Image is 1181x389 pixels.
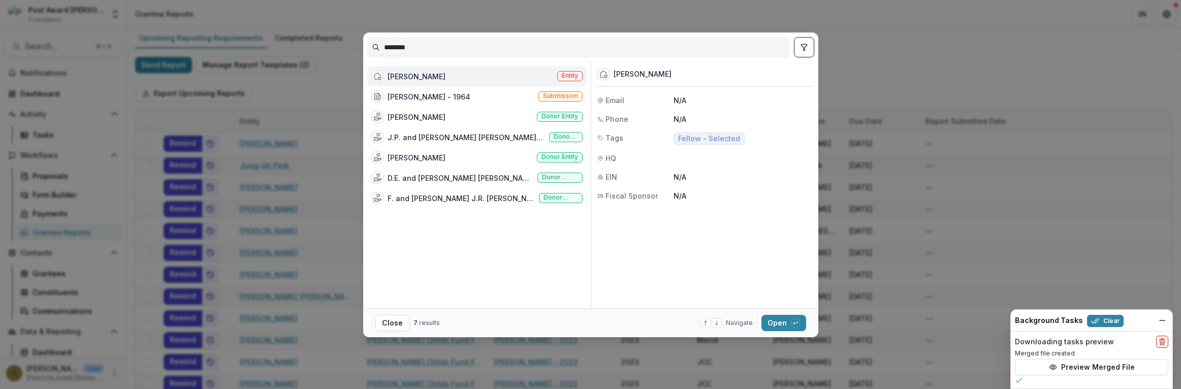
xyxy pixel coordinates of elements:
span: Entity [562,72,578,79]
button: toggle filters [794,37,814,57]
button: Close [375,315,409,331]
span: Tags [605,133,623,143]
span: Donor entity [542,174,578,181]
span: HQ [605,153,616,164]
span: Email [605,95,624,106]
span: Phone [605,114,628,124]
span: Donor entity [554,133,578,140]
p: N/A [674,114,812,124]
h2: Downloading tasks preview [1015,338,1114,346]
div: [PERSON_NAME] [388,71,445,82]
span: results [419,319,440,327]
h2: Background Tasks [1015,316,1083,325]
div: [PERSON_NAME] [388,112,445,122]
p: N/A [674,190,812,201]
p: Merged file created [1015,349,1168,358]
div: F. and [PERSON_NAME] J.R. [PERSON_NAME] [388,193,535,204]
span: Submission [543,92,578,100]
span: Navigate [726,318,753,328]
div: [PERSON_NAME] [388,152,445,163]
span: EIN [605,172,617,182]
span: Fellow - Selected [678,135,740,143]
span: Fiscal Sponsor [605,190,658,201]
button: Open [761,315,806,331]
button: delete [1156,336,1168,348]
p: N/A [674,95,812,106]
button: Preview Merged File [1015,359,1168,375]
div: J.P. and [PERSON_NAME] [PERSON_NAME][GEOGRAPHIC_DATA] [388,132,545,143]
div: [PERSON_NAME] - 1964 [388,91,470,102]
button: Dismiss [1156,314,1168,327]
p: N/A [674,172,812,182]
span: Donor entity [541,153,578,160]
button: Clear [1087,315,1124,327]
span: 7 [413,319,418,327]
span: Donor entity [541,113,578,120]
div: [PERSON_NAME] [614,70,672,79]
span: Donor entity [544,194,578,201]
div: D.E. and [PERSON_NAME] [PERSON_NAME] [388,173,533,183]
